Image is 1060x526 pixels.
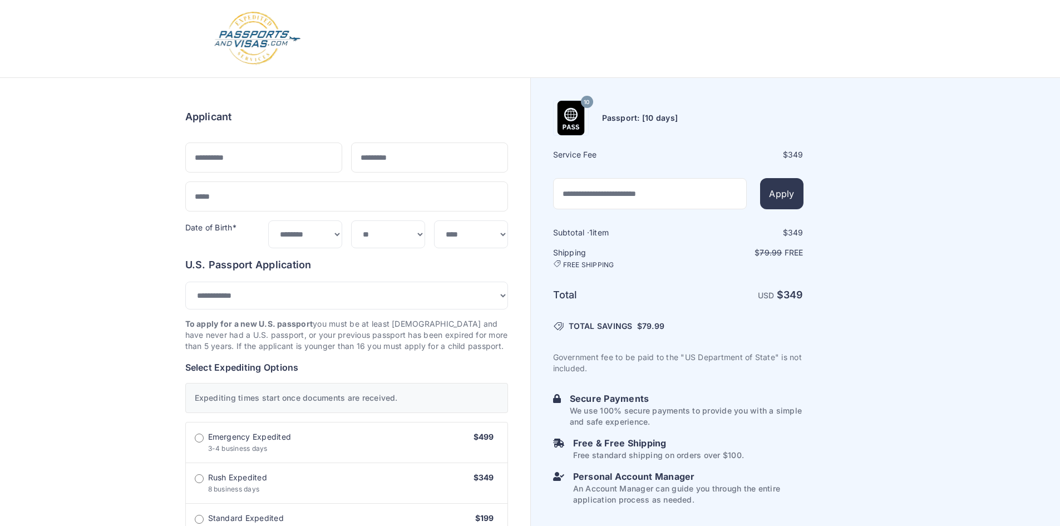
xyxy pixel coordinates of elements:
span: 349 [788,150,803,159]
img: Product Name [554,101,588,135]
strong: $ [777,289,803,301]
p: Free standard shipping on orders over $100. [573,450,744,461]
h6: Select Expediting Options [185,361,508,374]
p: $ [679,247,803,258]
span: Free [785,248,803,257]
span: 79.99 [760,248,782,257]
span: 349 [788,228,803,237]
h6: Free & Free Shipping [573,436,744,450]
span: 79.99 [642,321,664,331]
div: Expediting times start once documents are received. [185,383,508,413]
h6: Total [553,287,677,303]
img: Logo [213,11,302,66]
div: $ [679,227,803,238]
h6: Passport: [10 days] [602,112,678,124]
strong: To apply for a new U.S. passport [185,319,313,328]
span: 8 business days [208,485,260,493]
span: USD [758,291,775,300]
span: Standard Expedited [208,513,284,524]
span: TOTAL SAVINGS [569,321,633,332]
h6: Service Fee [553,149,677,160]
span: 349 [783,289,803,301]
span: Emergency Expedited [208,431,292,443]
span: $499 [474,432,494,441]
h6: Personal Account Manager [573,470,803,483]
p: you must be at least [DEMOGRAPHIC_DATA] and have never had a U.S. passport, or your previous pass... [185,318,508,352]
p: Government fee to be paid to the "US Department of State" is not included. [553,352,803,374]
span: 1 [589,228,593,237]
h6: Applicant [185,109,232,125]
span: 10 [584,95,589,110]
h6: U.S. Passport Application [185,257,508,273]
span: FREE SHIPPING [563,260,614,269]
h6: Secure Payments [570,392,803,405]
span: Rush Expedited [208,472,267,483]
span: 3-4 business days [208,444,268,453]
h6: Shipping [553,247,677,269]
button: Apply [760,178,803,209]
span: $349 [474,473,494,482]
div: $ [679,149,803,160]
p: We use 100% secure payments to provide you with a simple and safe experience. [570,405,803,427]
span: $199 [475,513,494,523]
span: $ [637,321,664,332]
label: Date of Birth* [185,223,236,232]
p: An Account Manager can guide you through the entire application process as needed. [573,483,803,505]
h6: Subtotal · item [553,227,677,238]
